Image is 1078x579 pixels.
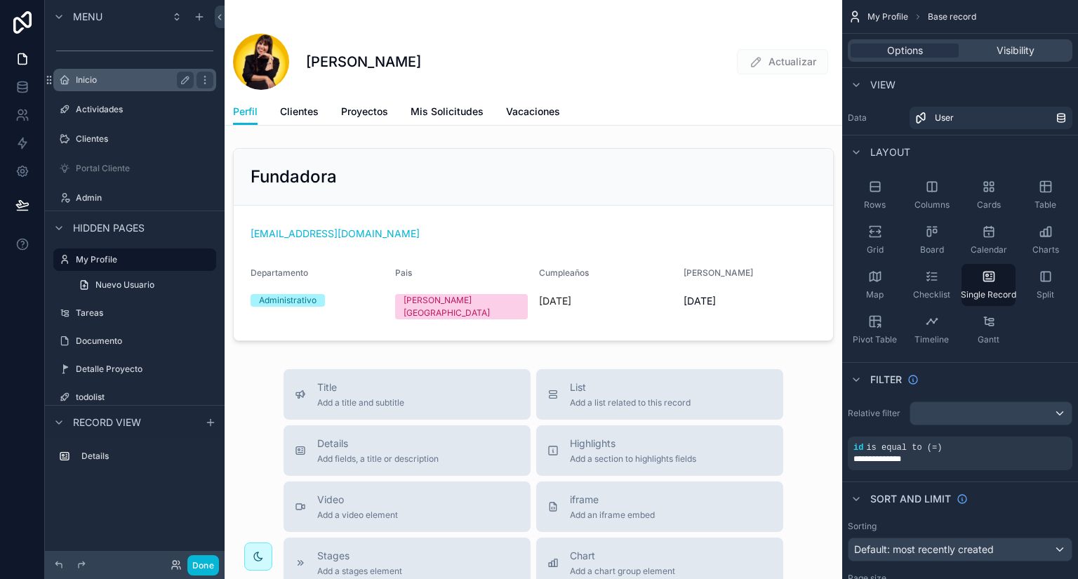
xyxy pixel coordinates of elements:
button: Cards [961,174,1016,216]
span: Default: most recently created [854,543,994,555]
span: Checklist [913,289,950,300]
label: Inicio [76,74,188,86]
span: Split [1037,289,1054,300]
span: Grid [867,244,884,255]
label: Sorting [848,521,877,532]
label: Data [848,112,904,124]
a: Admin [53,187,216,209]
span: Options [887,44,923,58]
span: Timeline [914,334,949,345]
button: Calendar [961,219,1016,261]
span: Rows [864,199,886,211]
button: Default: most recently created [848,538,1072,561]
span: Map [866,289,884,300]
a: todolist [53,386,216,408]
span: Layout [870,145,910,159]
a: Clientes [53,128,216,150]
label: todolist [76,392,213,403]
button: Pivot Table [848,309,902,351]
label: Tareas [76,307,213,319]
span: Table [1034,199,1056,211]
button: Map [848,264,902,306]
label: Clientes [76,133,213,145]
span: Charts [1032,244,1059,255]
h1: [PERSON_NAME] [306,52,421,72]
span: is equal to (=) [866,443,942,453]
button: Table [1018,174,1072,216]
span: Pivot Table [853,334,897,345]
a: Documento [53,330,216,352]
span: Columns [914,199,950,211]
span: Filter [870,373,902,387]
button: Grid [848,219,902,261]
span: Cards [977,199,1001,211]
span: My Profile [867,11,908,22]
div: scrollable content [45,439,225,481]
button: Rows [848,174,902,216]
label: Admin [76,192,213,204]
span: Sort And Limit [870,492,951,506]
span: id [853,443,863,453]
button: Timeline [905,309,959,351]
span: Hidden pages [73,221,145,235]
label: Documento [76,335,213,347]
button: Charts [1018,219,1072,261]
span: Single Record [961,289,1016,300]
button: Board [905,219,959,261]
button: Gantt [961,309,1016,351]
button: Split [1018,264,1072,306]
label: Details [81,451,211,462]
span: Clientes [280,105,319,119]
a: Detalle Proyecto [53,358,216,380]
span: Menu [73,10,102,24]
span: Record view [73,415,141,430]
a: Nuevo Usuario [70,274,216,296]
a: My Profile [53,248,216,271]
label: Relative filter [848,408,904,419]
a: Inicio [53,69,216,91]
label: My Profile [76,254,208,265]
span: Mis Solicitudes [411,105,484,119]
span: Gantt [978,334,999,345]
a: Perfil [233,99,258,126]
span: Visibility [997,44,1034,58]
a: Tareas [53,302,216,324]
a: Portal Cliente [53,157,216,180]
button: Done [187,555,219,575]
span: Base record [928,11,976,22]
a: User [910,107,1072,129]
button: Single Record [961,264,1016,306]
a: Clientes [280,99,319,127]
label: Detalle Proyecto [76,364,213,375]
a: Vacaciones [506,99,560,127]
span: Board [920,244,944,255]
span: View [870,78,896,92]
span: Calendar [971,244,1007,255]
span: Vacaciones [506,105,560,119]
a: Proyectos [341,99,388,127]
a: Mis Solicitudes [411,99,484,127]
a: Actividades [53,98,216,121]
button: Columns [905,174,959,216]
label: Actividades [76,104,213,115]
button: Checklist [905,264,959,306]
label: Portal Cliente [76,163,213,174]
span: User [935,112,954,124]
span: Proyectos [341,105,388,119]
span: Perfil [233,105,258,119]
span: Nuevo Usuario [95,279,154,291]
